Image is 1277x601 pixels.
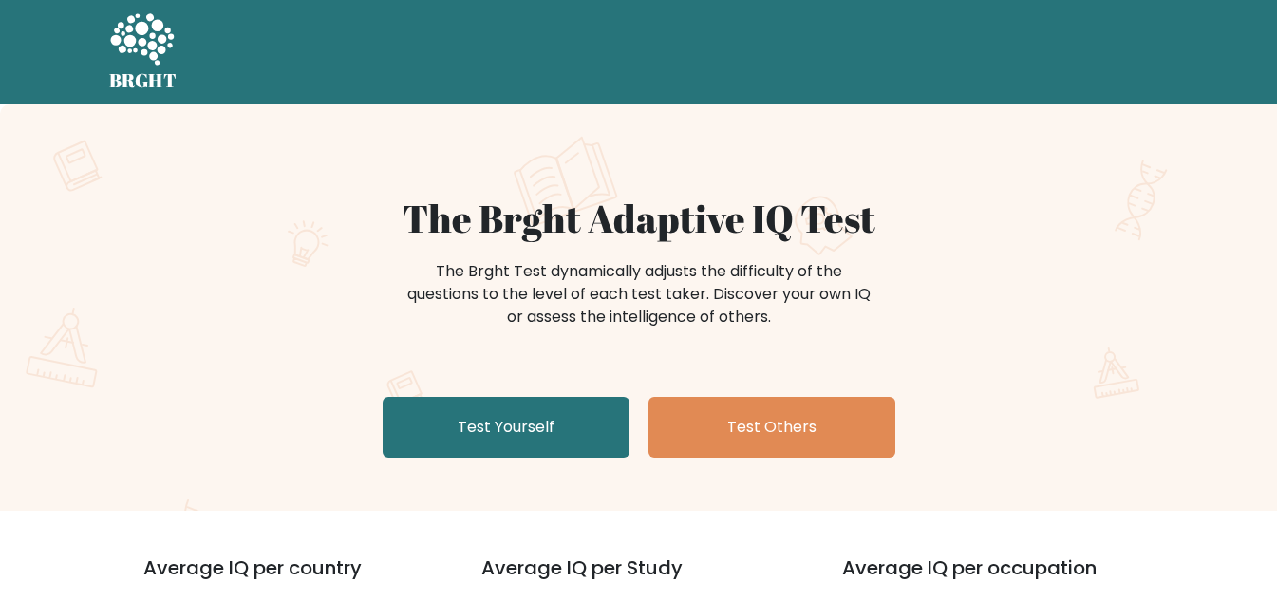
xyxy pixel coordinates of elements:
[109,69,178,92] h5: BRGHT
[402,260,876,329] div: The Brght Test dynamically adjusts the difficulty of the questions to the level of each test take...
[648,397,895,458] a: Test Others
[176,196,1102,241] h1: The Brght Adaptive IQ Test
[109,8,178,97] a: BRGHT
[383,397,629,458] a: Test Yourself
